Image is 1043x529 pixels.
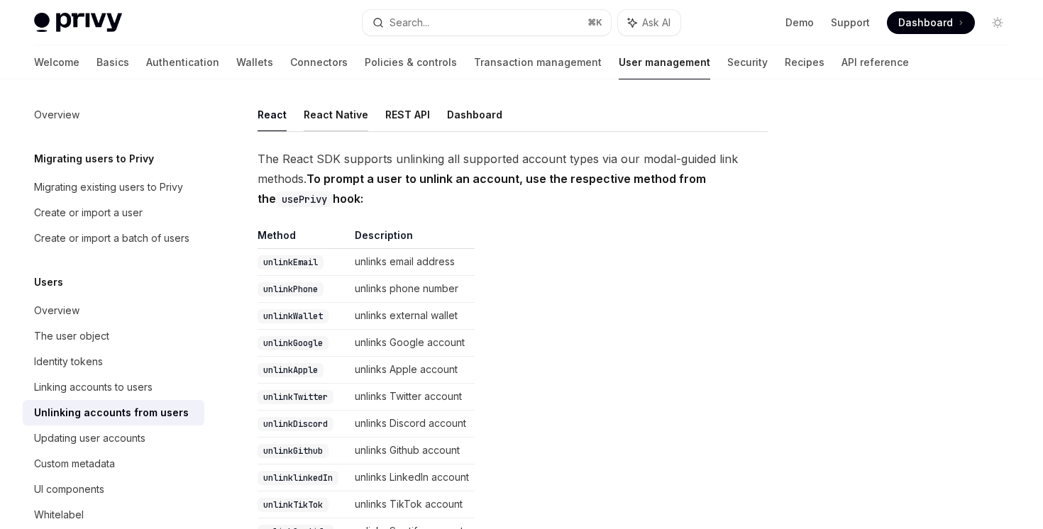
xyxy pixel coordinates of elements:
code: unlinkGoogle [258,336,329,350]
a: Identity tokens [23,349,204,374]
a: Basics [96,45,129,79]
button: React Native [304,98,368,131]
a: Custom metadata [23,451,204,477]
div: UI components [34,481,104,498]
a: Support [831,16,870,30]
th: Method [258,228,349,249]
td: unlinks email address [349,249,475,276]
img: light logo [34,13,122,33]
button: REST API [385,98,430,131]
a: Security [727,45,768,79]
a: Dashboard [887,11,975,34]
a: Create or import a user [23,200,204,225]
span: The React SDK supports unlinking all supported account types via our modal-guided link methods. [258,149,768,208]
span: ⌘ K [587,17,602,28]
div: Create or import a user [34,204,143,221]
div: Unlinking accounts from users [34,404,189,421]
span: Ask AI [642,16,670,30]
div: Linking accounts to users [34,379,153,396]
code: unlinkDiscord [258,417,333,431]
a: Recipes [785,45,824,79]
a: Welcome [34,45,79,79]
td: unlinks LinkedIn account [349,464,475,491]
td: unlinks Github account [349,438,475,464]
a: Wallets [236,45,273,79]
div: Updating user accounts [34,430,145,447]
td: unlinks Discord account [349,411,475,438]
a: Updating user accounts [23,425,204,451]
a: Policies & controls [365,45,457,79]
a: Create or import a batch of users [23,225,204,251]
button: Toggle dark mode [986,11,1009,34]
code: unlinkWallet [258,309,329,323]
strong: To prompt a user to unlink an account, use the respective method from the hook: [258,172,706,206]
a: Authentication [146,45,219,79]
div: Overview [34,302,79,319]
a: Transaction management [474,45,602,79]
td: unlinks Twitter account [349,384,475,411]
td: unlinks phone number [349,276,475,303]
a: UI components [23,477,204,502]
a: Demo [785,16,814,30]
th: Description [349,228,475,249]
td: unlinks Apple account [349,357,475,384]
code: usePrivy [276,191,333,207]
button: Dashboard [447,98,502,131]
a: Unlinking accounts from users [23,400,204,425]
code: unlinkTwitter [258,390,333,404]
div: Identity tokens [34,353,103,370]
td: unlinks TikTok account [349,491,475,518]
a: The user object [23,323,204,349]
div: The user object [34,328,109,345]
a: User management [619,45,710,79]
h5: Users [34,274,63,291]
a: Linking accounts to users [23,374,204,400]
div: Create or import a batch of users [34,230,189,247]
code: unlinklinkedIn [258,471,338,485]
code: unlinkEmail [258,255,324,269]
code: unlinkApple [258,363,324,377]
a: API reference [841,45,909,79]
code: unlinkGithub [258,444,329,458]
a: Whitelabel [23,502,204,528]
button: React [258,98,287,131]
button: Ask AI [618,10,680,35]
td: unlinks Google account [349,330,475,357]
span: Dashboard [898,16,953,30]
div: Overview [34,106,79,123]
a: Overview [23,298,204,323]
code: unlinkTikTok [258,498,329,512]
div: Custom metadata [34,455,115,472]
h5: Migrating users to Privy [34,150,154,167]
td: unlinks external wallet [349,303,475,330]
a: Overview [23,102,204,128]
a: Connectors [290,45,348,79]
code: unlinkPhone [258,282,324,296]
div: Whitelabel [34,506,84,523]
a: Migrating existing users to Privy [23,174,204,200]
div: Search... [390,14,429,31]
div: Migrating existing users to Privy [34,179,183,196]
button: Search...⌘K [363,10,610,35]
